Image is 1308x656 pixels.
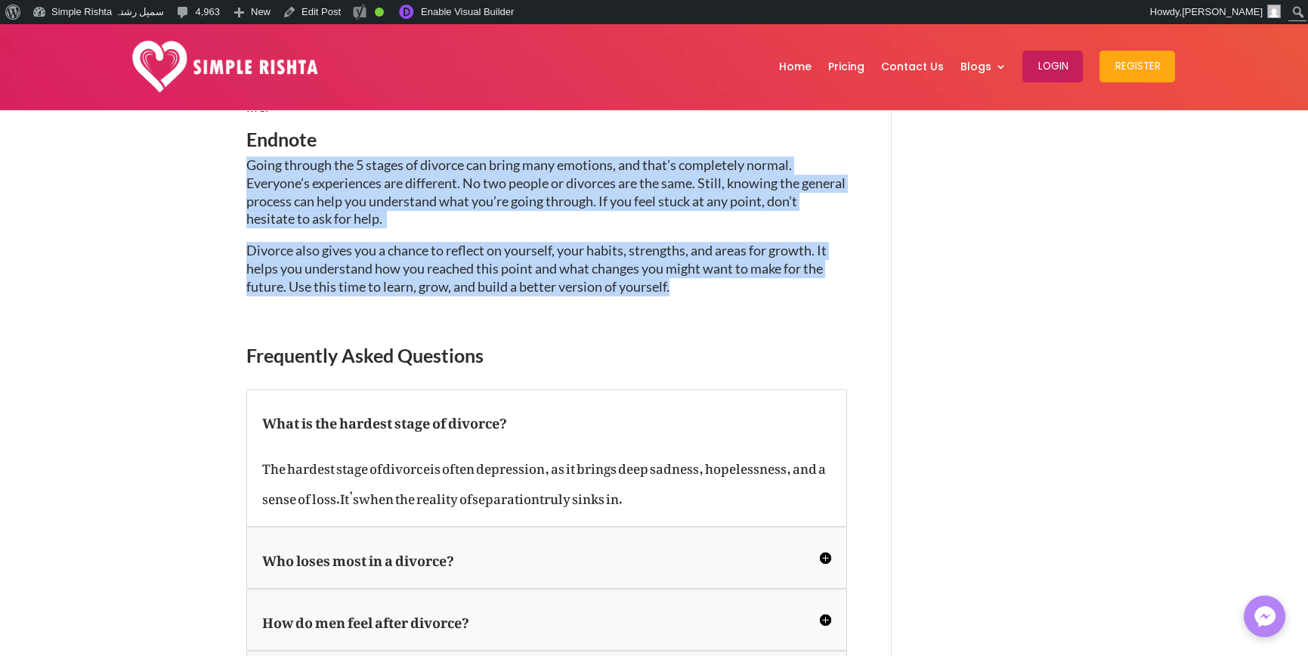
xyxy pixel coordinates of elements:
[246,242,827,295] span: Divorce also gives you a chance to reflect on yourself, your habits, strengths, and areas for gro...
[416,450,423,481] span: c
[359,480,472,512] span: when the reality of
[1022,51,1083,82] button: Login
[778,27,811,106] a: Home
[246,156,846,227] span: Going through the 5 stages of divorce can bring many emotions, and that’s completely normal. Ever...
[423,450,430,481] span: e
[262,450,826,512] span: is often depression, as it brings deep sadness, hopelessness, and a sense of loss.
[246,128,317,150] span: Endnote
[246,344,484,367] span: Frequently Asked Questions
[1022,27,1083,106] a: Login
[540,480,623,512] span: truly sinks in.
[262,405,831,435] h5: What is the hardest stage of divorce?
[340,480,359,512] span: It’s
[1182,6,1263,17] span: [PERSON_NAME]
[1099,51,1175,82] button: Register
[827,27,864,106] a: Pricing
[262,543,831,573] h5: Who loses most in a divorce?
[382,450,416,481] span: divor
[1250,602,1280,632] img: Messenger
[262,605,831,635] h5: How do men feel after divorce?
[375,8,384,17] div: Good
[472,480,540,512] span: separation
[960,27,1006,106] a: Blogs
[880,27,943,106] a: Contact Us
[1099,27,1175,106] a: Register
[262,450,382,481] span: The hardest stage of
